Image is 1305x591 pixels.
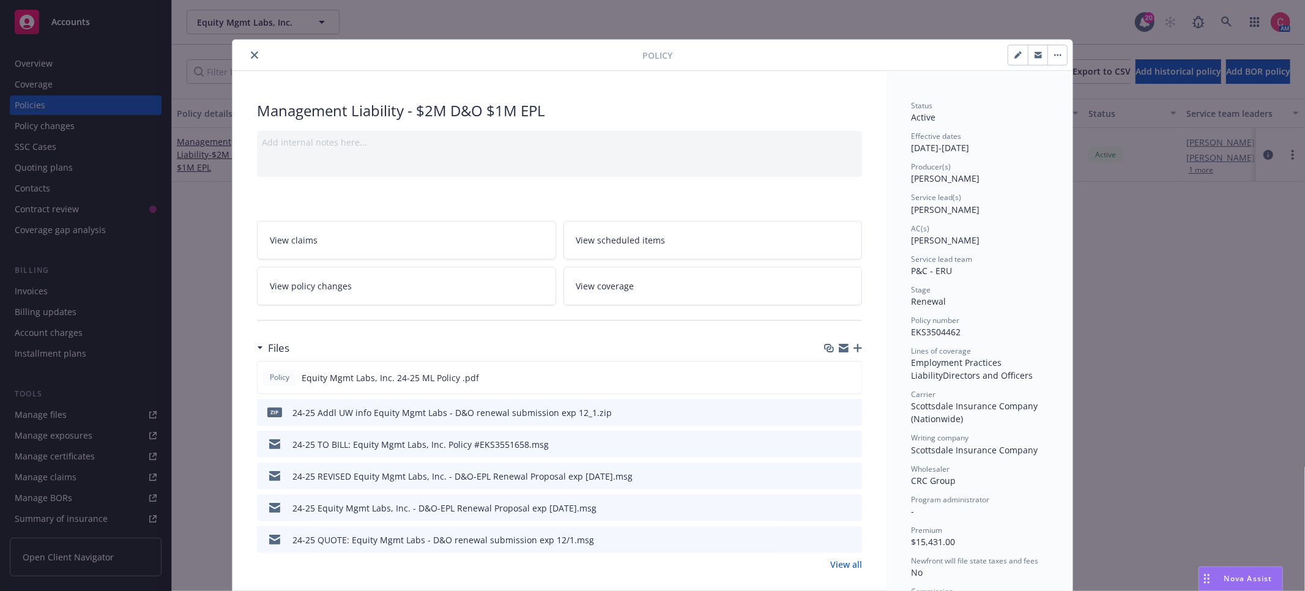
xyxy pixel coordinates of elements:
[1199,567,1283,591] button: Nova Assist
[846,470,857,483] button: preview file
[826,371,836,384] button: download file
[911,192,961,203] span: Service lead(s)
[257,221,556,259] a: View claims
[911,346,971,356] span: Lines of coverage
[911,444,1038,456] span: Scottsdale Insurance Company
[827,533,836,546] button: download file
[576,234,666,247] span: View scheduled items
[292,502,597,515] div: 24-25 Equity Mgmt Labs, Inc. - D&O-EPL Renewal Proposal exp [DATE].msg
[911,131,961,141] span: Effective dates
[911,234,980,246] span: [PERSON_NAME]
[302,371,479,384] span: Equity Mgmt Labs, Inc. 24-25 ML Policy .pdf
[911,284,931,295] span: Stage
[247,48,262,62] button: close
[268,340,289,356] h3: Files
[911,265,952,277] span: P&C - ERU
[911,162,951,172] span: Producer(s)
[911,131,1048,154] div: [DATE] - [DATE]
[267,407,282,417] span: zip
[911,389,935,400] span: Carrier
[911,400,1040,425] span: Scottsdale Insurance Company (Nationwide)
[911,556,1038,566] span: Newfront will file state taxes and fees
[563,221,863,259] a: View scheduled items
[911,295,946,307] span: Renewal
[911,315,959,325] span: Policy number
[911,111,935,123] span: Active
[911,433,969,443] span: Writing company
[563,267,863,305] a: View coverage
[911,525,942,535] span: Premium
[911,223,929,234] span: AC(s)
[827,470,836,483] button: download file
[911,173,980,184] span: [PERSON_NAME]
[267,372,292,383] span: Policy
[642,49,672,62] span: Policy
[911,464,950,474] span: Wholesaler
[270,234,318,247] span: View claims
[911,100,932,111] span: Status
[292,533,594,546] div: 24-25 QUOTE: Equity Mgmt Labs - D&O renewal submission exp 12/1.msg
[262,136,857,149] div: Add internal notes here...
[911,326,961,338] span: EKS3504462
[911,536,955,548] span: $15,431.00
[911,254,972,264] span: Service lead team
[827,502,836,515] button: download file
[1199,567,1214,590] div: Drag to move
[846,406,857,419] button: preview file
[292,438,549,451] div: 24-25 TO BILL: Equity Mgmt Labs, Inc. Policy #EKS3551658.msg
[292,406,612,419] div: 24-25 Addl UW info Equity Mgmt Labs - D&O renewal submission exp 12_1.zip
[846,371,857,384] button: preview file
[1224,573,1273,584] span: Nova Assist
[257,100,862,121] div: Management Liability - $2M D&O $1M EPL
[830,558,862,571] a: View all
[911,494,989,505] span: Program administrator
[943,370,1033,381] span: Directors and Officers
[576,280,634,292] span: View coverage
[292,470,633,483] div: 24-25 REVISED Equity Mgmt Labs, Inc. - D&O-EPL Renewal Proposal exp [DATE].msg
[846,502,857,515] button: preview file
[257,267,556,305] a: View policy changes
[846,438,857,451] button: preview file
[911,204,980,215] span: [PERSON_NAME]
[911,475,956,486] span: CRC Group
[827,406,836,419] button: download file
[257,340,289,356] div: Files
[827,438,836,451] button: download file
[911,567,923,578] span: No
[270,280,352,292] span: View policy changes
[846,533,857,546] button: preview file
[911,357,1004,381] span: Employment Practices Liability
[911,505,914,517] span: -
